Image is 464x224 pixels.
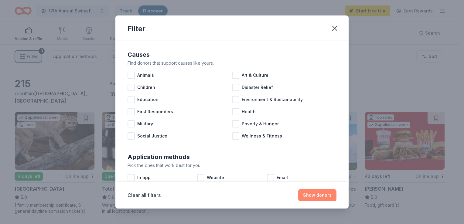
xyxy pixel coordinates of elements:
[137,108,173,115] span: First Responders
[242,72,268,79] span: Art & Culture
[242,132,282,140] span: Wellness & Fitness
[137,120,153,127] span: Military
[137,96,159,103] span: Education
[137,72,154,79] span: Animals
[128,50,336,59] div: Causes
[137,174,151,181] span: In app
[242,120,279,127] span: Poverty & Hunger
[277,174,288,181] span: Email
[137,132,167,140] span: Social Justice
[242,108,256,115] span: Health
[137,84,155,91] span: Children
[298,189,336,201] button: Show donors
[128,192,161,199] button: Clear all filters
[128,24,145,34] div: Filter
[128,59,336,67] div: Find donors that support causes like yours.
[242,84,273,91] span: Disaster Relief
[207,174,224,181] span: Website
[128,162,336,169] div: Pick the ones that work best for you.
[242,96,303,103] span: Environment & Sustainability
[128,152,336,162] div: Application methods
